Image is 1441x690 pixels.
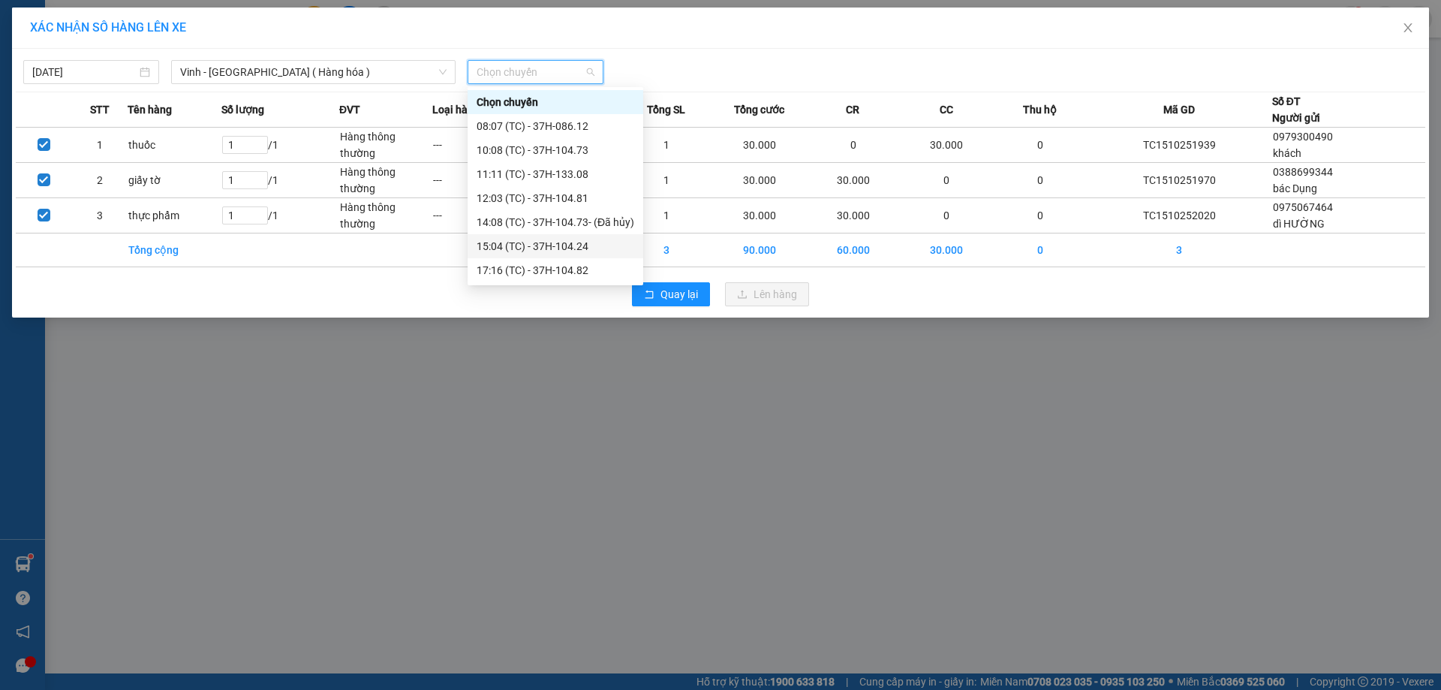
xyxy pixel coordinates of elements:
[221,101,264,118] span: Số lượng
[432,198,526,234] td: ---
[994,198,1088,234] td: 0
[42,12,150,61] strong: CHUYỂN PHÁT NHANH AN PHÚ QUÝ
[32,64,137,80] input: 15/10/2025
[1087,234,1272,267] td: 3
[807,198,901,234] td: 30.000
[477,190,634,206] div: 12:03 (TC) - 37H-104.81
[477,262,634,279] div: 17:16 (TC) - 37H-104.82
[1273,166,1333,178] span: 0388699344
[477,142,634,158] div: 10:08 (TC) - 37H-104.73
[713,163,807,198] td: 30.000
[619,163,713,198] td: 1
[647,101,685,118] span: Tổng SL
[940,101,953,118] span: CC
[339,128,433,163] td: Hàng thông thường
[432,101,480,118] span: Loại hàng
[339,198,433,234] td: Hàng thông thường
[994,234,1088,267] td: 0
[477,94,634,110] div: Chọn chuyến
[1163,101,1195,118] span: Mã GD
[128,163,221,198] td: giấy tờ
[807,163,901,198] td: 30.000
[90,101,110,118] span: STT
[900,198,994,234] td: 0
[8,81,35,155] img: logo
[477,118,634,134] div: 08:07 (TC) - 37H-086.12
[632,282,710,306] button: rollbackQuay lại
[644,289,654,301] span: rollback
[713,128,807,163] td: 30.000
[1273,131,1333,143] span: 0979300490
[72,128,128,163] td: 1
[900,128,994,163] td: 30.000
[1273,218,1325,230] span: dì HƯỜNG
[619,128,713,163] td: 1
[713,198,807,234] td: 30.000
[807,234,901,267] td: 60.000
[1087,163,1272,198] td: TC1510251970
[1273,182,1317,194] span: bác Dụng
[180,61,447,83] span: Vinh - Hà Nội ( Hàng hóa )
[734,101,784,118] span: Tổng cước
[994,128,1088,163] td: 0
[128,198,221,234] td: thực phẩm
[477,214,634,231] div: 14:08 (TC) - 37H-104.73 - (Đã hủy)
[1273,147,1301,159] span: khách
[713,234,807,267] td: 90.000
[1087,128,1272,163] td: TC1510251939
[994,163,1088,198] td: 0
[807,128,901,163] td: 0
[128,234,221,267] td: Tổng cộng
[72,163,128,198] td: 2
[339,163,433,198] td: Hàng thông thường
[438,68,447,77] span: down
[900,234,994,267] td: 30.000
[477,166,634,182] div: 11:11 (TC) - 37H-133.08
[432,128,526,163] td: ---
[477,61,594,83] span: Chọn chuyến
[1272,93,1320,126] div: Số ĐT Người gửi
[1087,198,1272,234] td: TC1510252020
[660,286,698,303] span: Quay lại
[432,163,526,198] td: ---
[128,128,221,163] td: thuốc
[37,64,152,115] span: [GEOGRAPHIC_DATA], [GEOGRAPHIC_DATA] ↔ [GEOGRAPHIC_DATA]
[339,101,360,118] span: ĐVT
[1402,22,1414,34] span: close
[221,163,339,198] td: / 1
[619,198,713,234] td: 1
[1273,201,1333,213] span: 0975067464
[1023,101,1057,118] span: Thu hộ
[30,20,186,35] span: XÁC NHẬN SỐ HÀNG LÊN XE
[619,234,713,267] td: 3
[900,163,994,198] td: 0
[725,282,809,306] button: uploadLên hàng
[846,101,859,118] span: CR
[221,128,339,163] td: / 1
[72,198,128,234] td: 3
[477,238,634,255] div: 15:04 (TC) - 37H-104.24
[1387,8,1429,50] button: Close
[468,90,643,114] div: Chọn chuyến
[221,198,339,234] td: / 1
[128,101,172,118] span: Tên hàng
